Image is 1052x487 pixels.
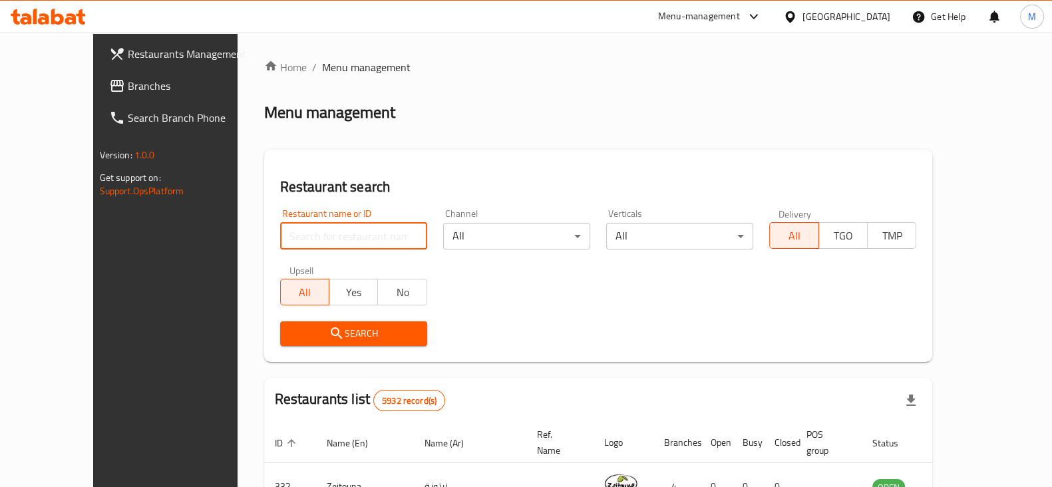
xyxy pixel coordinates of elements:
span: M [1028,9,1036,24]
label: Upsell [289,265,314,275]
div: Menu-management [658,9,740,25]
h2: Restaurant search [280,177,917,197]
div: Export file [895,385,927,416]
button: All [769,222,818,249]
li: / [312,59,317,75]
span: Restaurants Management [128,46,258,62]
span: Search [291,325,417,342]
th: Closed [764,422,796,463]
button: TGO [818,222,868,249]
h2: Restaurants list [275,389,446,411]
div: [GEOGRAPHIC_DATA] [802,9,890,24]
span: Branches [128,78,258,94]
span: 5932 record(s) [374,395,444,407]
div: Total records count [373,390,445,411]
button: Search [280,321,427,346]
span: All [775,226,813,245]
a: Search Branch Phone [98,102,269,134]
span: Menu management [322,59,411,75]
div: All [606,223,753,249]
span: Name (Ar) [425,435,481,451]
button: No [377,279,427,305]
a: Support.OpsPlatform [100,182,184,200]
span: Yes [335,283,373,302]
div: All [443,223,590,249]
span: Version: [100,146,132,164]
nav: breadcrumb [264,59,933,75]
span: TGO [824,226,862,245]
input: Search for restaurant name or ID.. [280,223,427,249]
span: Search Branch Phone [128,110,258,126]
button: All [280,279,329,305]
button: TMP [867,222,916,249]
button: Yes [329,279,378,305]
span: Name (En) [327,435,385,451]
span: All [286,283,324,302]
span: 1.0.0 [134,146,155,164]
th: Open [700,422,732,463]
a: Home [264,59,307,75]
a: Restaurants Management [98,38,269,70]
span: No [383,283,421,302]
span: Ref. Name [537,426,578,458]
th: Logo [594,422,653,463]
th: Busy [732,422,764,463]
span: ID [275,435,300,451]
span: Status [872,435,916,451]
span: POS group [806,426,846,458]
label: Delivery [779,209,812,218]
h2: Menu management [264,102,395,123]
a: Branches [98,70,269,102]
th: Branches [653,422,700,463]
span: TMP [873,226,911,245]
span: Get support on: [100,169,161,186]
